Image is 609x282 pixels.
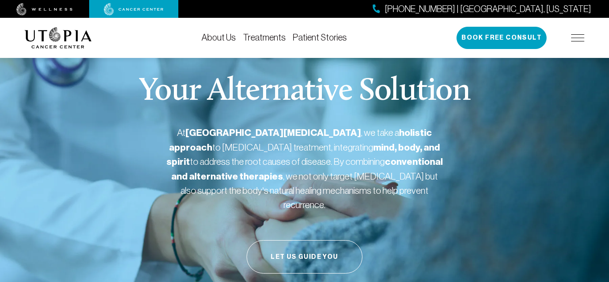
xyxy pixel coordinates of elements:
[457,27,547,49] button: Book Free Consult
[104,3,164,16] img: cancer center
[202,33,236,42] a: About Us
[139,76,470,108] p: Your Alternative Solution
[385,3,591,16] span: [PHONE_NUMBER] | [GEOGRAPHIC_DATA], [US_STATE]
[169,127,432,153] strong: holistic approach
[247,240,362,274] button: Let Us Guide You
[571,34,584,41] img: icon-hamburger
[373,3,591,16] a: [PHONE_NUMBER] | [GEOGRAPHIC_DATA], [US_STATE]
[16,3,73,16] img: wellness
[185,127,361,139] strong: [GEOGRAPHIC_DATA][MEDICAL_DATA]
[171,156,443,182] strong: conventional and alternative therapies
[243,33,286,42] a: Treatments
[166,126,443,212] p: At , we take a to [MEDICAL_DATA] treatment, integrating to address the root causes of disease. By...
[25,27,92,49] img: logo
[293,33,347,42] a: Patient Stories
